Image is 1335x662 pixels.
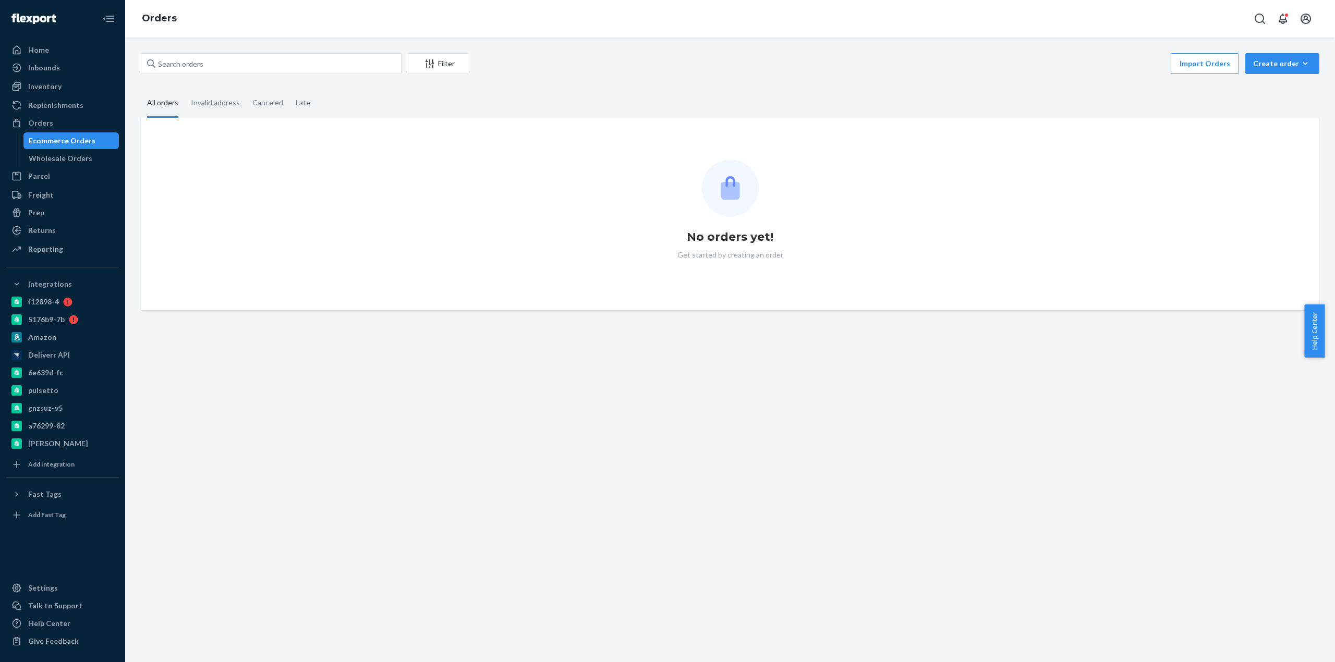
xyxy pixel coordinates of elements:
[28,583,58,593] div: Settings
[191,89,240,116] div: Invalid address
[6,293,119,310] a: f12898-4
[1253,58,1312,69] div: Create order
[1171,53,1239,74] button: Import Orders
[6,187,119,203] a: Freight
[28,636,79,646] div: Give Feedback
[23,132,119,149] a: Ecommerce Orders
[6,507,119,523] a: Add Fast Tag
[98,8,119,29] button: Close Navigation
[6,204,119,221] a: Prep
[702,160,759,216] img: Empty list
[28,279,72,289] div: Integrations
[23,150,119,167] a: Wholesale Orders
[408,58,468,69] div: Filter
[6,580,119,596] a: Settings
[28,63,60,73] div: Inbounds
[6,59,119,76] a: Inbounds
[28,314,65,325] div: 5176b9-7b
[252,89,283,116] div: Canceled
[28,244,63,254] div: Reporting
[28,460,75,469] div: Add Integration
[6,435,119,452] a: [PERSON_NAME]
[6,633,119,649] button: Give Feedback
[6,364,119,381] a: 6e639d-fc
[11,14,56,24] img: Flexport logo
[6,78,119,95] a: Inventory
[1295,8,1316,29] button: Open account menu
[408,53,468,74] button: Filter
[6,486,119,502] button: Fast Tags
[6,168,119,185] a: Parcel
[1245,53,1319,74] button: Create order
[28,332,56,342] div: Amazon
[6,97,119,114] a: Replenishments
[6,418,119,434] a: a76299-82
[28,81,62,92] div: Inventory
[6,241,119,258] a: Reporting
[147,89,178,118] div: All orders
[6,115,119,131] a: Orders
[28,171,50,181] div: Parcel
[6,382,119,399] a: pulsetto
[687,229,773,246] h1: No orders yet!
[28,297,59,307] div: f12898-4
[28,438,88,449] div: [PERSON_NAME]
[28,367,63,378] div: 6e639d-fc
[6,311,119,328] a: 5176b9-7b
[28,600,82,611] div: Talk to Support
[1272,8,1293,29] button: Open notifications
[28,618,70,629] div: Help Center
[677,250,783,260] p: Get started by creating an order
[28,190,54,200] div: Freight
[28,100,83,111] div: Replenishments
[28,510,66,519] div: Add Fast Tag
[296,89,310,116] div: Late
[6,329,119,346] a: Amazon
[6,615,119,632] a: Help Center
[28,421,65,431] div: a76299-82
[141,53,402,74] input: Search orders
[6,400,119,416] a: gnzsuz-v5
[6,456,119,473] a: Add Integration
[1249,8,1270,29] button: Open Search Box
[29,136,95,146] div: Ecommerce Orders
[6,276,119,292] button: Integrations
[29,153,92,164] div: Wholesale Orders
[6,42,119,58] a: Home
[6,597,119,614] a: Talk to Support
[28,403,63,413] div: gnzsuz-v5
[28,45,49,55] div: Home
[28,118,53,128] div: Orders
[133,4,185,34] ol: breadcrumbs
[28,385,58,396] div: pulsetto
[1304,304,1325,358] button: Help Center
[28,225,56,236] div: Returns
[6,222,119,239] a: Returns
[28,489,62,499] div: Fast Tags
[6,347,119,363] a: Deliverr API
[28,350,70,360] div: Deliverr API
[142,13,177,24] a: Orders
[28,207,44,218] div: Prep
